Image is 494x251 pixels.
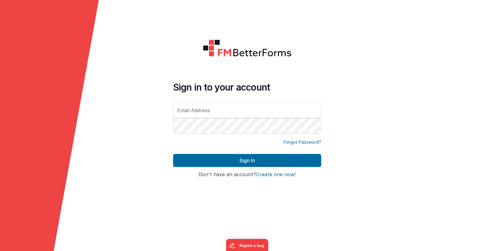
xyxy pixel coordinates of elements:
button: Sign In [173,154,321,167]
h4: Don't have an account? [173,172,321,177]
button: Create one now! [256,172,296,177]
h4: Sign in to your account [173,82,321,93]
a: Forgot Password? [284,139,321,145]
input: Email Address [173,103,321,118]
